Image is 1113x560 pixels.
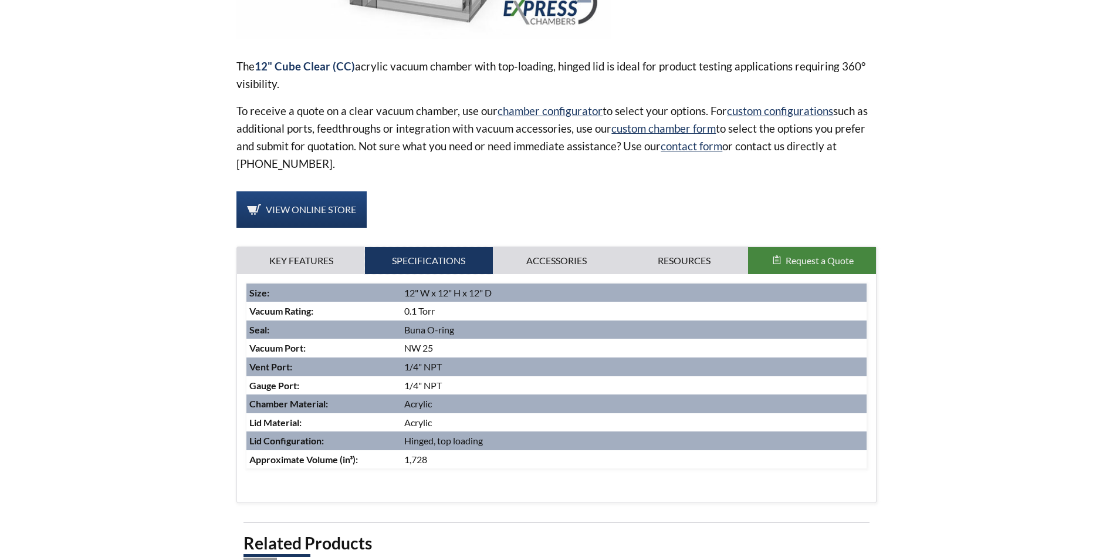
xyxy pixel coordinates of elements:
[249,380,297,391] strong: Gauge Port
[236,102,876,173] p: To receive a quote on a clear vacuum chamber, use our to select your options. For such as additio...
[249,417,299,428] strong: Lid Material
[401,450,866,469] td: 1,728
[748,247,876,274] button: Request a Quote
[246,450,401,469] td: :
[249,324,267,335] strong: Seal
[401,394,866,413] td: Acrylic
[401,339,866,357] td: NW 25
[246,302,401,321] td: :
[246,339,401,357] td: :
[401,431,866,450] td: Hinged, top loading
[249,305,311,316] strong: Vacuum Rating
[246,431,401,450] td: :
[237,247,365,274] a: Key Features
[246,321,401,339] td: :
[493,247,621,274] a: Accessories
[727,104,833,117] a: custom configurations
[236,191,367,228] a: View Online Store
[498,104,603,117] a: chamber configurator
[401,321,866,339] td: Buna O-ring
[249,361,290,372] strong: Vent Port
[249,454,356,465] strong: Approximate Volume (in³)
[249,435,322,446] strong: Lid Configuration
[365,247,493,274] a: Specifications
[620,247,748,274] a: Resources
[401,302,866,321] td: 0.1 Torr
[401,376,866,395] td: 1/4" NPT
[786,255,854,266] span: Request a Quote
[249,287,267,298] strong: Size
[661,139,722,153] a: contact form
[249,398,326,409] strong: Chamber Material
[611,122,716,135] a: custom chamber form
[243,532,869,554] h2: Related Products
[401,284,866,302] td: 12" W x 12" H x 12" D
[246,376,401,395] td: :
[255,59,355,73] strong: 12" Cube Clear (CC)
[266,204,356,215] span: View Online Store
[401,357,866,376] td: 1/4" NPT
[246,394,401,413] td: :
[236,58,876,93] p: The acrylic vacuum chamber with top-loading, hinged lid is ideal for product testing applications...
[249,342,303,353] strong: Vacuum Port
[401,413,866,432] td: Acrylic
[246,357,401,376] td: :
[246,413,401,432] td: :
[246,284,401,302] td: :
